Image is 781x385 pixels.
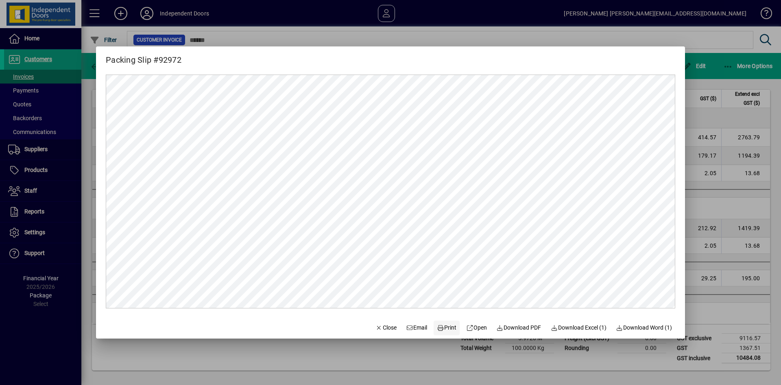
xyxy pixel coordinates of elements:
span: Email [406,323,428,332]
span: Download PDF [497,323,541,332]
button: Print [434,321,460,335]
button: Close [372,321,400,335]
a: Download PDF [493,321,545,335]
span: Print [437,323,456,332]
span: Download Excel (1) [551,323,606,332]
span: Download Word (1) [616,323,672,332]
span: Open [466,323,487,332]
button: Email [403,321,431,335]
button: Download Word (1) [613,321,676,335]
h2: Packing Slip #92972 [96,46,191,66]
a: Open [463,321,490,335]
button: Download Excel (1) [548,321,610,335]
span: Close [375,323,397,332]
